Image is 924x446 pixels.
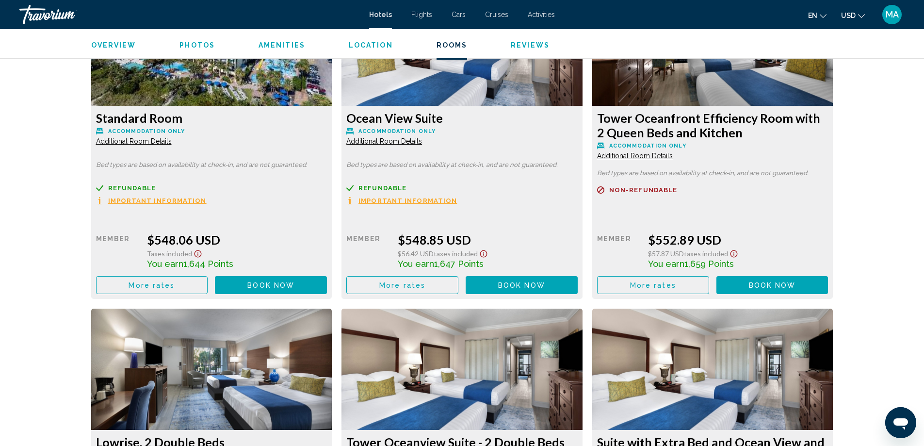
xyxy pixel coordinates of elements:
[259,41,305,50] button: Amenities
[597,232,641,269] div: Member
[597,170,828,177] p: Bed types are based on availability at check-in, and are not guaranteed.
[192,247,204,258] button: Show Taxes and Fees disclaimer
[808,8,827,22] button: Change language
[96,232,140,269] div: Member
[498,281,545,289] span: Book now
[96,162,327,168] p: Bed types are based on availability at check-in, and are not guaranteed.
[346,111,578,125] h3: Ocean View Suite
[108,198,207,204] span: Important Information
[749,281,796,289] span: Book now
[478,247,489,258] button: Show Taxes and Fees disclaimer
[841,8,865,22] button: Change currency
[349,41,393,50] button: Location
[96,184,327,192] a: Refundable
[341,309,583,430] img: 20c601eb-822f-43af-866d-3ecdf81d04e6.jpeg
[398,232,578,247] div: $548.85 USD
[630,281,676,289] span: More rates
[597,276,709,294] button: More rates
[147,259,183,269] span: You earn
[648,232,828,247] div: $552.89 USD
[434,259,484,269] span: 1,647 Points
[886,10,899,19] span: MA
[684,259,734,269] span: 1,659 Points
[684,249,728,258] span: Taxes included
[379,281,425,289] span: More rates
[716,276,828,294] button: Book now
[597,152,673,160] span: Additional Room Details
[728,247,740,258] button: Show Taxes and Fees disclaimer
[885,407,916,438] iframe: Button to launch messaging window
[841,12,856,19] span: USD
[369,11,392,18] a: Hotels
[597,111,828,140] h3: Tower Oceanfront Efficiency Room with 2 Queen Beds and Kitchen
[511,41,550,50] button: Reviews
[358,185,406,191] span: Refundable
[648,249,684,258] span: $57.87 USD
[346,197,457,205] button: Important Information
[437,41,468,50] button: Rooms
[179,41,215,50] button: Photos
[452,11,466,18] a: Cars
[346,137,422,145] span: Additional Room Details
[129,281,175,289] span: More rates
[485,11,508,18] a: Cruises
[434,249,478,258] span: Taxes included
[108,185,156,191] span: Refundable
[398,259,434,269] span: You earn
[528,11,555,18] a: Activities
[466,276,578,294] button: Book now
[609,187,677,193] span: Non-refundable
[346,162,578,168] p: Bed types are based on availability at check-in, and are not guaranteed.
[96,276,208,294] button: More rates
[108,128,185,134] span: Accommodation Only
[91,41,136,50] button: Overview
[183,259,233,269] span: 1,644 Points
[358,128,436,134] span: Accommodation Only
[19,5,359,24] a: Travorium
[96,111,327,125] h3: Standard Room
[592,309,833,430] img: 20c601eb-822f-43af-866d-3ecdf81d04e6.jpeg
[215,276,327,294] button: Book now
[346,276,458,294] button: More rates
[358,198,457,204] span: Important Information
[346,232,390,269] div: Member
[147,249,192,258] span: Taxes included
[96,197,207,205] button: Important Information
[808,12,817,19] span: en
[147,232,327,247] div: $548.06 USD
[398,249,434,258] span: $56.42 USD
[879,4,905,25] button: User Menu
[96,137,172,145] span: Additional Room Details
[609,143,686,149] span: Accommodation Only
[648,259,684,269] span: You earn
[247,281,294,289] span: Book now
[91,309,332,430] img: ebf6875e-5c7c-402d-8b48-24ead33f8049.jpeg
[411,11,432,18] a: Flights
[346,184,578,192] a: Refundable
